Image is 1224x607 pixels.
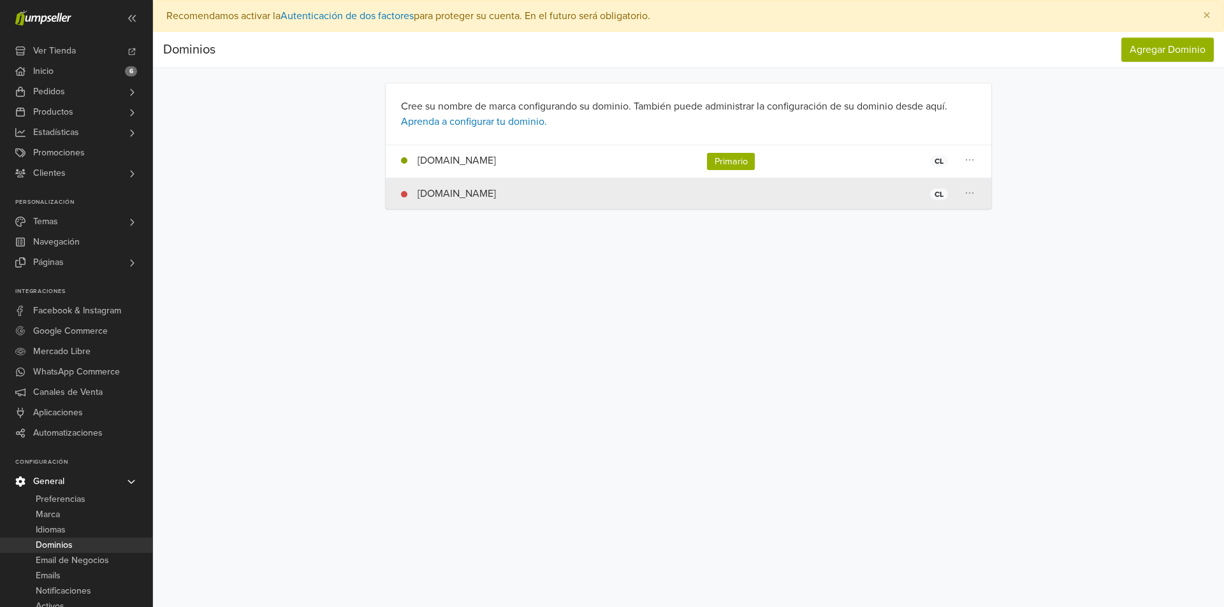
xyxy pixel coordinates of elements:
span: Estadísticas [33,122,79,143]
span: Ver Tienda [33,41,76,61]
p: Integraciones [15,288,152,296]
span: Productos [33,102,73,122]
span: Dominios [36,538,73,553]
span: Google Commerce [33,321,108,341]
span: Canales de Venta [33,382,103,403]
span: Automatizaciones [33,423,103,443]
span: Preferencias [36,492,85,507]
button: Agregar Dominio [1121,38,1214,62]
span: Temas [33,211,58,232]
div: Dominios [163,37,215,62]
span: Aplicaciones [33,403,83,423]
span: Emails [36,568,61,583]
button: Close [1190,1,1223,31]
span: Mercado Libre [33,341,91,362]
p: Configuración [15,459,152,466]
p: Personalización [15,199,152,206]
a: Autenticación de dos factores [280,10,414,22]
span: [DOMAIN_NAME] [418,154,496,167]
span: General [33,471,64,492]
span: CL [930,155,948,167]
span: 6 [125,66,137,76]
span: WhatsApp Commerce [33,362,120,382]
div: Cree su nombre de marca configurando su dominio. También puede administrar la configuración de su... [391,99,986,129]
span: Páginas [33,252,64,273]
span: Primario [707,153,755,170]
span: Inicio [33,61,54,82]
span: Clientes [33,163,66,183]
a: Agregar Dominio [1116,43,1214,55]
span: CL [930,189,948,200]
span: Idiomas [36,522,66,538]
a: Aprenda a configurar tu dominio. [401,115,547,128]
span: × [1203,6,1211,25]
span: Marca [36,507,60,522]
span: Email de Negocios [36,553,109,568]
span: Pedidos [33,82,65,102]
span: Notificaciones [36,583,91,599]
span: [DOMAIN_NAME] [418,187,496,200]
span: Facebook & Instagram [33,301,121,321]
span: Promociones [33,143,85,163]
span: Navegación [33,232,80,252]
